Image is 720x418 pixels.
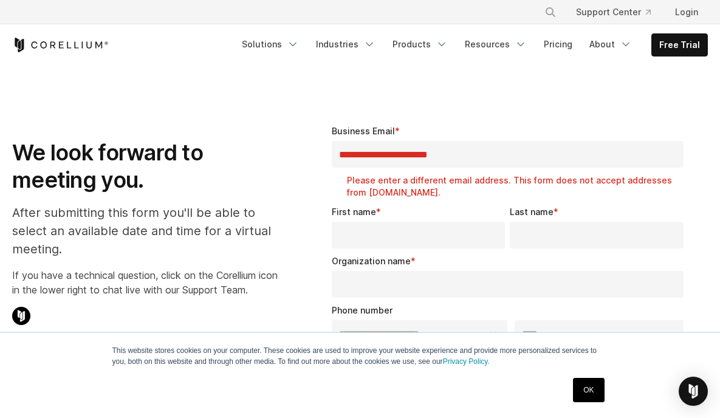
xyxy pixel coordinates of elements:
[12,204,288,258] p: After submitting this form you'll be able to select an available date and time for a virtual meet...
[510,207,554,217] span: Last name
[12,307,30,325] img: Corellium Chat Icon
[309,33,383,55] a: Industries
[12,139,288,194] h1: We look forward to meeting you.
[332,126,395,136] span: Business Email
[112,345,608,367] p: This website stores cookies on your computer. These cookies are used to improve your website expe...
[652,34,707,56] a: Free Trial
[530,1,708,23] div: Navigation Menu
[443,357,490,366] a: Privacy Policy.
[458,33,534,55] a: Resources
[332,256,411,266] span: Organization name
[665,1,708,23] a: Login
[235,33,306,55] a: Solutions
[573,378,604,402] a: OK
[12,38,109,52] a: Corellium Home
[582,33,639,55] a: About
[537,33,580,55] a: Pricing
[235,33,708,57] div: Navigation Menu
[679,377,708,406] div: Open Intercom Messenger
[385,33,455,55] a: Products
[347,174,688,199] label: Please enter a different email address. This form does not accept addresses from [DOMAIN_NAME].
[566,1,660,23] a: Support Center
[332,207,376,217] span: First name
[332,305,393,315] span: Phone number
[540,1,561,23] button: Search
[12,268,288,297] p: If you have a technical question, click on the Corellium icon in the lower right to chat live wit...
